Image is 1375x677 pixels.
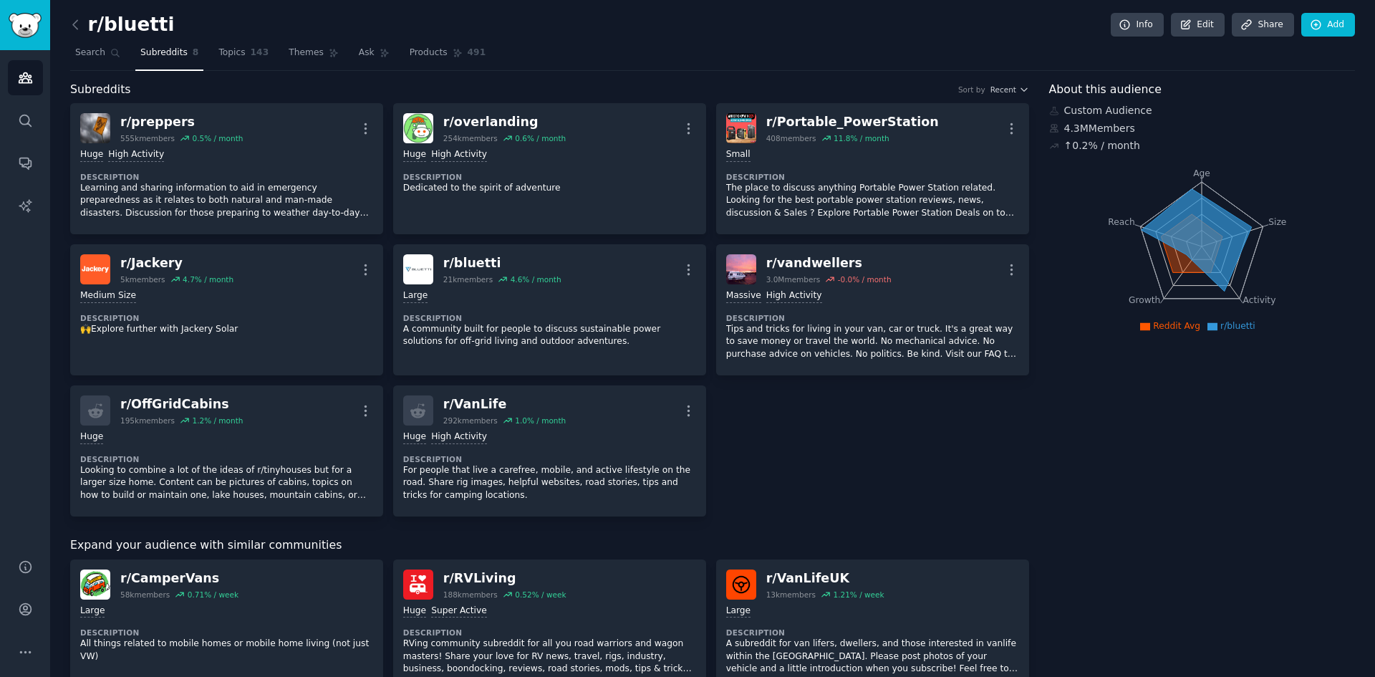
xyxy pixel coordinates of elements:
[1108,216,1135,226] tspan: Reach
[511,274,561,284] div: 4.6 % / month
[403,570,433,600] img: RVLiving
[838,274,892,284] div: -0.0 % / month
[1049,121,1356,136] div: 4.3M Members
[284,42,344,71] a: Themes
[443,570,566,587] div: r/ RVLiving
[403,254,433,284] img: bluetti
[393,385,706,517] a: r/VanLife292kmembers1.0% / monthHugeHigh ActivityDescriptionFor people that live a carefree, mobi...
[990,85,1016,95] span: Recent
[120,274,165,284] div: 5k members
[1129,295,1160,305] tspan: Growth
[140,47,188,59] span: Subreddits
[726,289,761,303] div: Massive
[443,113,566,131] div: r/ overlanding
[70,537,342,554] span: Expand your audience with similar communities
[716,244,1029,375] a: vandwellersr/vandwellers3.0Mmembers-0.0% / monthMassiveHigh ActivityDescriptionTips and tricks fo...
[1171,13,1225,37] a: Edit
[80,182,373,220] p: Learning and sharing information to aid in emergency preparedness as it relates to both natural a...
[403,323,696,348] p: A community built for people to discuss sustainable power solutions for off-grid living and outdo...
[80,254,110,284] img: Jackery
[403,289,428,303] div: Large
[120,570,238,587] div: r/ CamperVans
[403,605,426,618] div: Huge
[289,47,324,59] span: Themes
[726,628,1019,638] dt: Description
[80,113,110,143] img: preppers
[193,47,199,59] span: 8
[403,172,696,182] dt: Description
[70,244,383,375] a: Jackeryr/Jackery5kmembers4.7% / monthMedium SizeDescription🙌Explore further with Jackery Solar
[726,148,751,162] div: Small
[726,182,1019,220] p: The place to discuss anything Portable Power Station related. Looking for the best portable power...
[766,254,892,272] div: r/ vandwellers
[393,244,706,375] a: bluettir/bluetti21kmembers4.6% / monthLargeDescriptionA community built for people to discuss sus...
[443,274,493,284] div: 21k members
[393,103,706,234] a: overlandingr/overlanding254kmembers0.6% / monthHugeHigh ActivityDescriptionDedicated to the spiri...
[1049,81,1162,99] span: About this audience
[359,47,375,59] span: Ask
[80,431,103,444] div: Huge
[403,313,696,323] dt: Description
[70,14,174,37] h2: r/bluetti
[135,42,203,71] a: Subreddits8
[1064,138,1140,153] div: ↑ 0.2 % / month
[403,431,426,444] div: Huge
[515,416,566,426] div: 1.0 % / month
[726,172,1019,182] dt: Description
[958,85,985,95] div: Sort by
[213,42,274,71] a: Topics143
[1111,13,1164,37] a: Info
[726,313,1019,323] dt: Description
[1243,295,1275,305] tspan: Activity
[75,47,105,59] span: Search
[726,570,756,600] img: VanLifeUK
[70,81,131,99] span: Subreddits
[443,133,498,143] div: 254k members
[403,464,696,502] p: For people that live a carefree, mobile, and active lifestyle on the road. Share rig images, help...
[834,133,889,143] div: 11.8 % / month
[183,274,233,284] div: 4.7 % / month
[80,638,373,663] p: All things related to mobile homes or mobile home living (not just VW)
[1153,321,1200,331] span: Reddit Avg
[766,570,884,587] div: r/ VanLifeUK
[726,113,756,143] img: Portable_PowerStation
[120,590,170,600] div: 58k members
[403,628,696,638] dt: Description
[80,289,136,303] div: Medium Size
[403,182,696,195] p: Dedicated to the spirit of adventure
[120,133,175,143] div: 555k members
[443,254,561,272] div: r/ bluetti
[403,638,696,676] p: RVing community subreddit for all you road warriors and wagon masters! Share your love for RV new...
[70,385,383,517] a: r/OffGridCabins195kmembers1.2% / monthHugeDescriptionLooking to combine a lot of the ideas of r/t...
[443,590,498,600] div: 188k members
[515,133,566,143] div: 0.6 % / month
[403,454,696,464] dt: Description
[716,103,1029,234] a: Portable_PowerStationr/Portable_PowerStation408members11.8% / monthSmallDescriptionThe place to d...
[120,254,233,272] div: r/ Jackery
[80,605,105,618] div: Large
[120,395,243,413] div: r/ OffGridCabins
[431,605,487,618] div: Super Active
[9,13,42,38] img: GummySearch logo
[515,590,566,600] div: 0.52 % / week
[218,47,245,59] span: Topics
[766,274,821,284] div: 3.0M members
[80,570,110,600] img: CamperVans
[833,590,884,600] div: 1.21 % / week
[726,605,751,618] div: Large
[431,148,487,162] div: High Activity
[120,113,243,131] div: r/ preppers
[403,113,433,143] img: overlanding
[80,148,103,162] div: Huge
[1193,168,1210,178] tspan: Age
[80,454,373,464] dt: Description
[1268,216,1286,226] tspan: Size
[766,133,816,143] div: 408 members
[431,431,487,444] div: High Activity
[405,42,491,71] a: Products491
[1232,13,1293,37] a: Share
[80,172,373,182] dt: Description
[766,289,822,303] div: High Activity
[192,133,243,143] div: 0.5 % / month
[468,47,486,59] span: 491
